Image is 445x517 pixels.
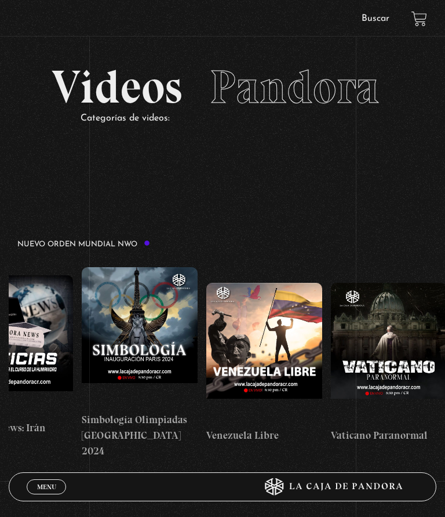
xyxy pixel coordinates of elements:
[206,260,322,467] a: Venezuela Libre
[362,14,389,23] a: Buscar
[82,412,198,459] h4: Simbología Olimpiadas [GEOGRAPHIC_DATA] 2024
[82,260,198,467] a: Simbología Olimpiadas [GEOGRAPHIC_DATA] 2024
[52,64,393,110] h2: Videos
[411,11,427,27] a: View your shopping cart
[81,110,393,127] p: Categorías de videos:
[37,483,56,490] span: Menu
[206,428,322,443] h4: Venezuela Libre
[210,59,380,115] span: Pandora
[17,240,150,248] h3: Nuevo Orden Mundial NWO
[33,493,60,501] span: Cerrar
